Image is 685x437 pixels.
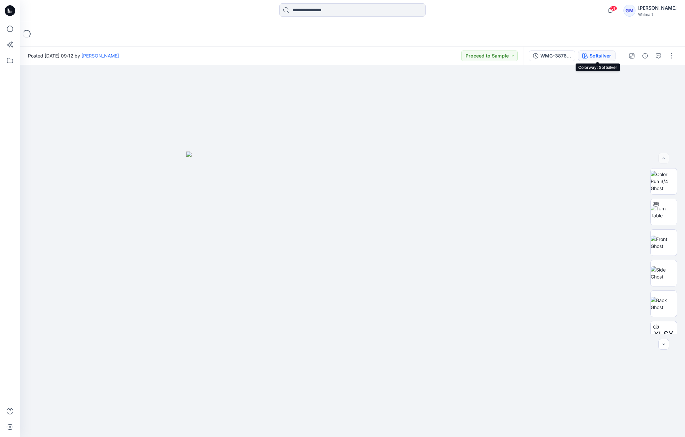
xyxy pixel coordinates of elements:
img: Turn Table [651,205,677,219]
img: Front Ghost [651,236,677,250]
button: Softsilver [578,51,616,61]
img: Color Run 3/4 Ghost [651,171,677,192]
a: [PERSON_NAME] [81,53,119,58]
span: XLSX [654,328,674,340]
button: WMG-3876-2026_Rev1_Pull On Short_Opt1B_Full Colorway [529,51,575,61]
div: Walmart [638,12,677,17]
div: WMG-3876-2026_Rev1_Pull On Short_Opt1B_Full Colorway [540,52,571,59]
div: [PERSON_NAME] [638,4,677,12]
span: Posted [DATE] 09:12 by [28,52,119,59]
img: Side Ghost [651,266,677,280]
img: Back Ghost [651,297,677,311]
button: Details [640,51,650,61]
span: 51 [610,6,617,11]
div: Softsilver [590,52,611,59]
div: GM [623,5,635,17]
